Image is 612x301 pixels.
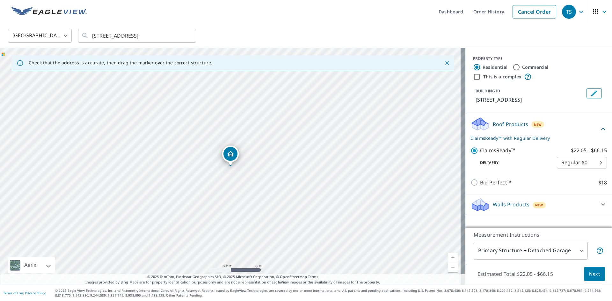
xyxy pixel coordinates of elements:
div: Aerial [22,257,40,273]
span: New [534,122,542,127]
p: $22.05 - $66.15 [571,147,607,154]
button: Close [443,59,451,67]
p: © 2025 Eagle View Technologies, Inc. and Pictometry International Corp. All Rights Reserved. Repo... [55,288,609,298]
p: BUILDING ID [476,88,500,94]
span: New [535,203,543,208]
div: Walls ProductsNew [470,197,607,212]
label: This is a complex [483,74,521,80]
p: ClaimsReady™ with Regular Delivery [470,135,599,141]
p: $18 [598,179,607,187]
a: Terms [308,274,318,279]
div: Primary Structure + Detached Garage [474,242,588,260]
div: [GEOGRAPHIC_DATA] [8,27,72,45]
a: OpenStreetMap [280,274,307,279]
a: Terms of Use [3,291,23,295]
p: [STREET_ADDRESS] [476,96,584,104]
p: Check that the address is accurate, then drag the marker over the correct structure. [29,60,212,66]
p: | [3,291,46,295]
label: Commercial [522,64,549,70]
span: Next [589,270,600,278]
button: Edit building 1 [586,88,602,98]
p: Delivery [470,160,557,166]
p: Bid Perfect™ [480,179,511,187]
p: ClaimsReady™ [480,147,515,154]
div: Aerial [8,257,55,273]
div: Regular $0 [557,154,607,172]
a: Cancel Order [513,5,556,18]
button: Next [584,267,605,281]
div: PROPERTY TYPE [473,56,604,61]
a: Privacy Policy [25,291,46,295]
a: Current Level 19, Zoom Out [448,262,458,272]
p: Walls Products [493,201,529,208]
span: Your report will include the primary structure and a detached garage if one exists. [596,247,604,254]
div: TS [562,5,576,19]
p: Roof Products [493,120,528,128]
span: © 2025 TomTom, Earthstar Geographics SIO, © 2025 Microsoft Corporation, © [147,274,318,280]
div: Dropped pin, building 1, Residential property, 1434 182nd Ave New Richmond, WI 54017 [222,146,239,165]
img: EV Logo [11,7,87,17]
label: Residential [483,64,507,70]
input: Search by address or latitude-longitude [92,27,183,45]
p: Measurement Instructions [474,231,604,239]
div: Roof ProductsNewClaimsReady™ with Regular Delivery [470,117,607,141]
a: Current Level 19, Zoom In [448,253,458,262]
p: Estimated Total: $22.05 - $66.15 [472,267,558,281]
